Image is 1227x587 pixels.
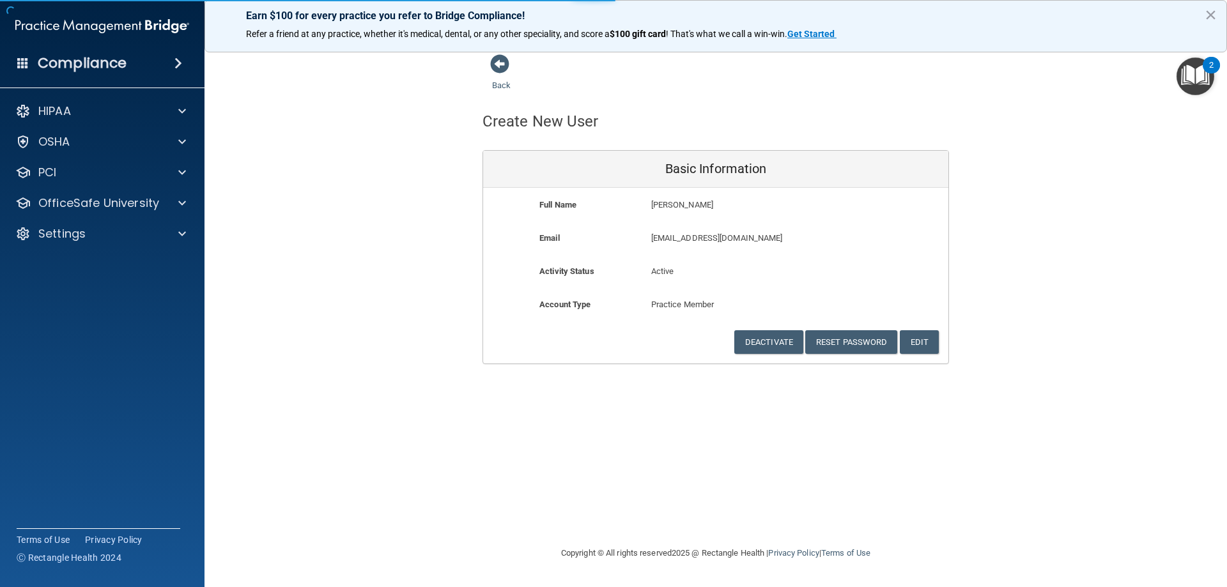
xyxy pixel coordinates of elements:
a: PCI [15,165,186,180]
a: HIPAA [15,103,186,119]
a: Back [492,65,511,90]
p: OfficeSafe University [38,195,159,211]
b: Activity Status [539,266,594,276]
span: Ⓒ Rectangle Health 2024 [17,551,121,564]
p: [PERSON_NAME] [651,197,855,213]
a: OSHA [15,134,186,149]
span: ! That's what we call a win-win. [666,29,787,39]
button: Deactivate [734,330,803,354]
div: 2 [1209,65,1214,82]
p: Earn $100 for every practice you refer to Bridge Compliance! [246,10,1185,22]
p: Settings [38,226,86,241]
p: Practice Member [651,297,781,312]
p: HIPAA [38,103,71,119]
a: Settings [15,226,186,241]
div: Copyright © All rights reserved 2025 @ Rectangle Health | | [482,533,949,574]
button: Edit [900,330,939,354]
p: [EMAIL_ADDRESS][DOMAIN_NAME] [651,231,855,246]
p: OSHA [38,134,70,149]
button: Close [1205,4,1217,25]
b: Account Type [539,300,590,309]
a: Privacy Policy [768,548,819,558]
a: Terms of Use [17,533,70,546]
p: PCI [38,165,56,180]
span: Refer a friend at any practice, whether it's medical, dental, or any other speciality, and score a [246,29,610,39]
button: Open Resource Center, 2 new notifications [1177,57,1214,95]
strong: Get Started [787,29,835,39]
h4: Compliance [38,54,127,72]
b: Email [539,233,560,243]
a: Terms of Use [821,548,870,558]
div: Basic Information [483,151,948,188]
img: PMB logo [15,13,189,39]
a: Get Started [787,29,837,39]
button: Reset Password [805,330,897,354]
h4: Create New User [482,113,599,130]
strong: $100 gift card [610,29,666,39]
p: Active [651,264,781,279]
a: Privacy Policy [85,533,143,546]
a: OfficeSafe University [15,195,186,211]
b: Full Name [539,200,576,210]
